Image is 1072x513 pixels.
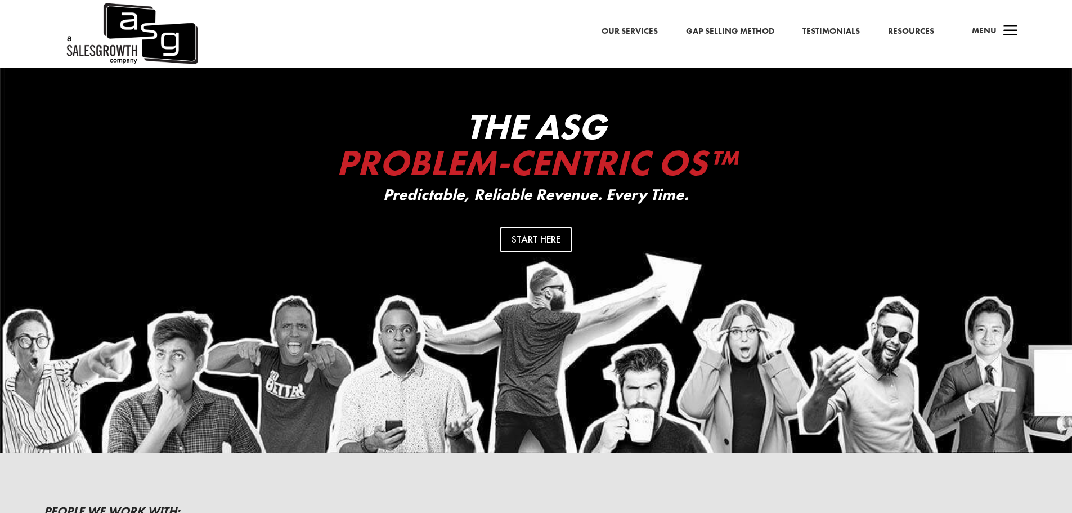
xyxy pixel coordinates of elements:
a: Start Here [500,227,572,252]
a: Testimonials [802,24,860,39]
p: Predictable, Reliable Revenue. Every Time. [311,186,761,204]
span: a [999,20,1022,43]
a: Resources [888,24,934,39]
a: Gap Selling Method [686,24,774,39]
span: Problem-Centric OS™ [337,140,736,186]
a: Our Services [602,24,658,39]
span: Menu [972,25,997,36]
h2: The ASG [311,109,761,186]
